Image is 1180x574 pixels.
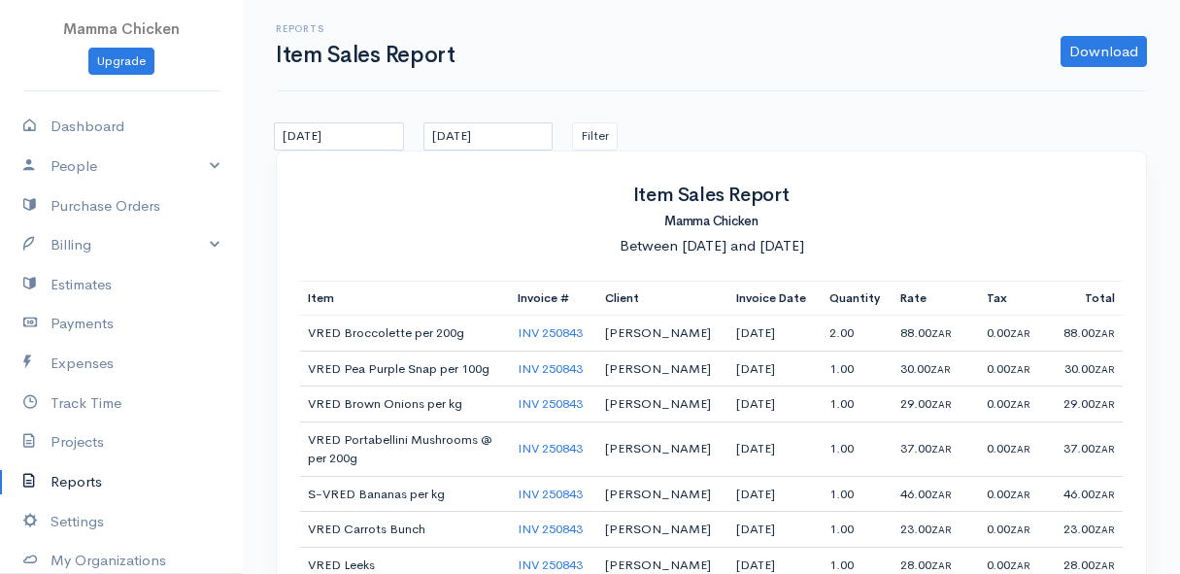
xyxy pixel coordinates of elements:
[300,316,510,352] td: VRED Broccolette per 200g
[300,387,510,422] td: VRED Brown Onions per kg
[1095,559,1115,572] span: ZAR
[518,557,583,573] a: INV 250843
[597,387,728,422] td: [PERSON_NAME]
[822,512,893,548] td: 1.00
[930,363,951,376] span: ZAR
[979,316,1043,352] td: 0.00
[518,395,583,412] a: INV 250843
[276,23,455,34] h6: Reports
[1010,559,1030,572] span: ZAR
[1095,489,1115,501] span: ZAR
[979,512,1043,548] td: 0.00
[893,476,979,512] td: 46.00
[931,443,952,456] span: ZAR
[728,476,821,512] td: [DATE]
[1095,327,1115,340] span: ZAR
[822,316,893,352] td: 2.00
[1043,476,1123,512] td: 46.00
[893,351,979,387] td: 30.00
[728,316,821,352] td: [DATE]
[893,422,979,476] td: 37.00
[300,208,1123,235] h5: Mamma Chicken
[1043,512,1123,548] td: 23.00
[1043,282,1123,316] th: Total
[300,182,1123,208] h2: Item Sales Report
[300,235,1123,256] div: Between [DATE] and [DATE]
[893,282,979,316] th: Rate
[597,282,728,316] th: Client
[1010,398,1030,411] span: ZAR
[931,489,952,501] span: ZAR
[931,398,952,411] span: ZAR
[893,387,979,422] td: 29.00
[300,476,510,512] td: S-VRED Bananas per kg
[88,48,154,76] a: Upgrade
[597,476,728,512] td: [PERSON_NAME]
[518,324,583,341] a: INV 250843
[1095,363,1115,376] span: ZAR
[979,351,1043,387] td: 0.00
[1010,363,1030,376] span: ZAR
[1043,351,1123,387] td: 30.00
[1043,387,1123,422] td: 29.00
[1010,327,1030,340] span: ZAR
[518,486,583,502] a: INV 250843
[518,521,583,537] a: INV 250843
[597,422,728,476] td: [PERSON_NAME]
[276,43,455,67] h1: Item Sales Report
[822,476,893,512] td: 1.00
[1043,316,1123,352] td: 88.00
[979,422,1043,476] td: 0.00
[1010,489,1030,501] span: ZAR
[597,351,728,387] td: [PERSON_NAME]
[1095,523,1115,536] span: ZAR
[1010,443,1030,456] span: ZAR
[893,512,979,548] td: 23.00
[931,327,952,340] span: ZAR
[931,523,952,536] span: ZAR
[1010,523,1030,536] span: ZAR
[597,316,728,352] td: [PERSON_NAME]
[822,351,893,387] td: 1.00
[300,512,510,548] td: VRED Carrots Bunch
[931,559,952,572] span: ZAR
[1061,36,1147,67] a: Download
[572,122,618,151] button: Filter
[728,387,821,422] td: [DATE]
[597,512,728,548] td: [PERSON_NAME]
[893,316,979,352] td: 88.00
[979,282,1043,316] th: Tax
[728,351,821,387] td: [DATE]
[822,282,893,316] th: Quantity
[822,422,893,476] td: 1.00
[1095,398,1115,411] span: ZAR
[518,440,583,456] a: INV 250843
[728,422,821,476] td: [DATE]
[979,476,1043,512] td: 0.00
[518,360,583,377] a: INV 250843
[510,282,597,316] th: Invoice #
[300,351,510,387] td: VRED Pea Purple Snap per 100g
[728,282,821,316] th: Invoice Date
[63,19,180,38] span: Mamma Chicken
[300,282,510,316] th: Item
[822,387,893,422] td: 1.00
[979,387,1043,422] td: 0.00
[300,422,510,476] td: VRED Portabellini Mushrooms @ per 200g
[1095,443,1115,456] span: ZAR
[728,512,821,548] td: [DATE]
[1043,422,1123,476] td: 37.00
